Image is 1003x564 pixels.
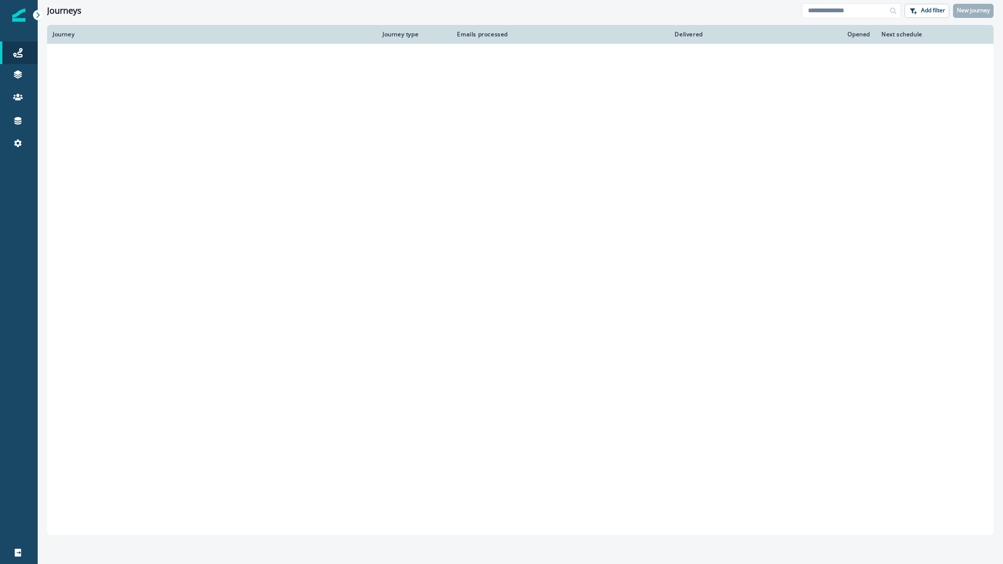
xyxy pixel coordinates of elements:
h1: Journeys [47,6,82,16]
div: Delivered [519,31,703,38]
div: Journey [53,31,371,38]
p: Add filter [921,7,945,14]
div: Opened [714,31,870,38]
img: Inflection [12,8,25,22]
button: New journey [953,4,994,18]
div: Next schedule [881,31,964,38]
p: New journey [957,7,990,14]
div: Journey type [383,31,442,38]
button: Add filter [905,4,949,18]
div: Emails processed [453,31,508,38]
